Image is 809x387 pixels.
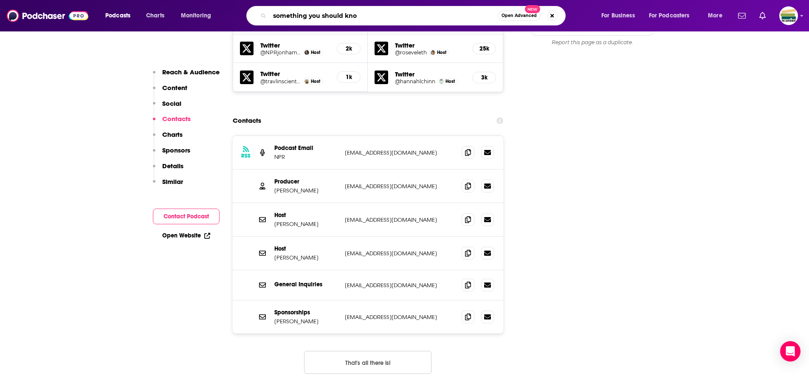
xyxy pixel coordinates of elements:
[153,146,190,162] button: Sponsors
[162,68,220,76] p: Reach & Audience
[153,130,183,146] button: Charts
[344,73,353,81] h5: 1k
[304,50,309,55] img: Jon Hamilton
[260,49,301,56] a: @NPRjonhamilton
[153,209,220,224] button: Contact Podcast
[702,9,733,23] button: open menu
[233,113,261,129] h2: Contacts
[260,78,301,85] a: @travlinscientst
[304,79,309,84] img: Berly McCoy
[153,115,191,130] button: Contacts
[525,5,540,13] span: New
[260,70,330,78] h5: Twitter
[502,14,537,18] span: Open Advanced
[162,178,183,186] p: Similar
[445,79,455,84] span: Host
[274,220,338,228] p: [PERSON_NAME]
[274,254,338,261] p: [PERSON_NAME]
[274,178,338,185] p: Producer
[105,10,130,22] span: Podcasts
[345,250,455,257] p: [EMAIL_ADDRESS][DOMAIN_NAME]
[431,50,435,55] img: Rose Eveleth
[153,84,187,99] button: Content
[529,39,656,46] div: Report this page as a duplicate.
[274,281,338,288] p: General Inquiries
[254,6,574,25] div: Search podcasts, credits, & more...
[345,282,455,289] p: [EMAIL_ADDRESS][DOMAIN_NAME]
[162,162,183,170] p: Details
[274,212,338,219] p: Host
[344,45,353,52] h5: 2k
[146,10,164,22] span: Charts
[162,146,190,154] p: Sponsors
[274,144,338,152] p: Podcast Email
[162,99,181,107] p: Social
[162,130,183,138] p: Charts
[643,9,702,23] button: open menu
[345,216,455,223] p: [EMAIL_ADDRESS][DOMAIN_NAME]
[395,49,427,56] a: @roseveleth
[162,232,210,239] a: Open Website
[162,84,187,92] p: Content
[270,9,498,23] input: Search podcasts, credits, & more...
[274,187,338,194] p: [PERSON_NAME]
[395,70,465,78] h5: Twitter
[274,153,338,161] p: NPR
[735,8,749,23] a: Show notifications dropdown
[595,9,646,23] button: open menu
[780,341,801,362] div: Open Intercom Messenger
[649,10,690,22] span: For Podcasters
[708,10,722,22] span: More
[274,309,338,316] p: Sponsorships
[345,183,455,190] p: [EMAIL_ADDRESS][DOMAIN_NAME]
[175,9,222,23] button: open menu
[153,162,183,178] button: Details
[395,78,435,85] a: @hannahlchinn
[439,79,444,84] img: Hannah Chinn
[311,79,320,84] span: Host
[437,50,446,55] span: Host
[7,8,88,24] img: Podchaser - Follow, Share and Rate Podcasts
[260,41,330,49] h5: Twitter
[345,314,455,321] p: [EMAIL_ADDRESS][DOMAIN_NAME]
[601,10,635,22] span: For Business
[779,6,798,25] button: Show profile menu
[756,8,769,23] a: Show notifications dropdown
[498,11,541,21] button: Open AdvancedNew
[241,153,251,159] h3: RSS
[99,9,141,23] button: open menu
[274,245,338,252] p: Host
[311,50,320,55] span: Host
[304,351,431,374] button: Nothing here.
[181,10,211,22] span: Monitoring
[395,41,465,49] h5: Twitter
[479,74,489,81] h5: 3k
[779,6,798,25] img: User Profile
[779,6,798,25] span: Logged in as ExperimentPublicist
[274,318,338,325] p: [PERSON_NAME]
[153,99,181,115] button: Social
[153,178,183,193] button: Similar
[345,149,455,156] p: [EMAIL_ADDRESS][DOMAIN_NAME]
[153,68,220,84] button: Reach & Audience
[479,45,489,52] h5: 25k
[141,9,169,23] a: Charts
[162,115,191,123] p: Contacts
